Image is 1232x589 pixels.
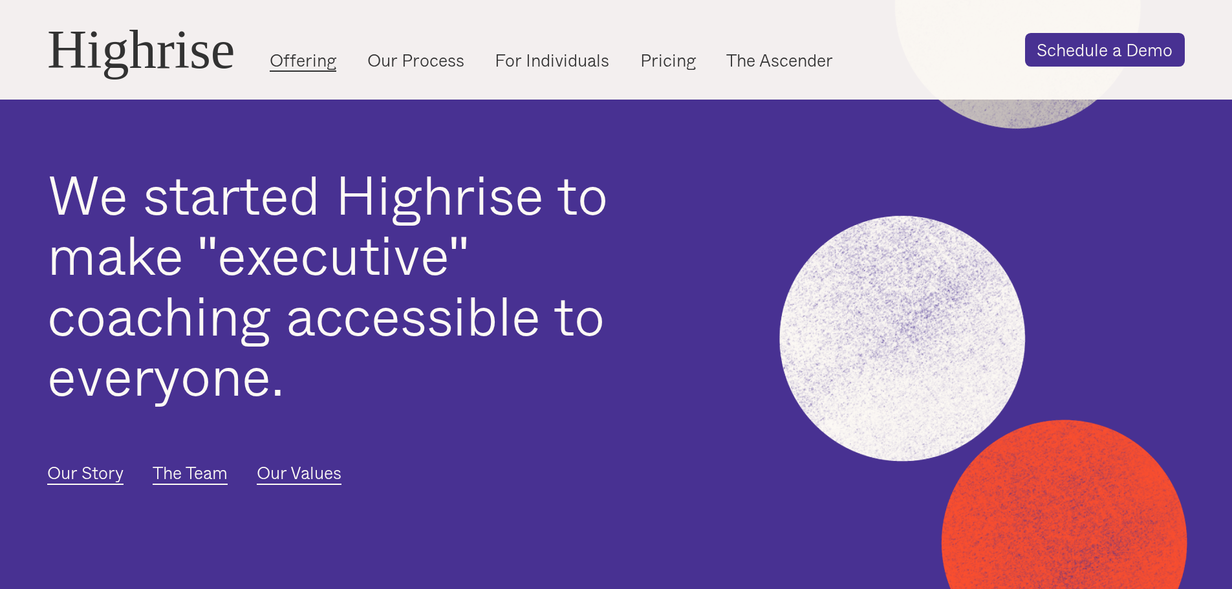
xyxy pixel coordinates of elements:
a: Our Process [367,48,464,72]
a: Highrise [47,19,235,80]
a: For Individuals [495,48,609,72]
a: Pricing [640,48,696,72]
a: Our Story [47,461,124,486]
h1: We started Highrise to make "executive" coaching accessible to everyone. [47,164,673,405]
a: Offering [270,48,336,72]
a: Schedule a Demo [1025,33,1185,67]
a: The Team [153,461,228,486]
a: The Ascender [726,48,833,72]
a: Our Values [257,461,341,486]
